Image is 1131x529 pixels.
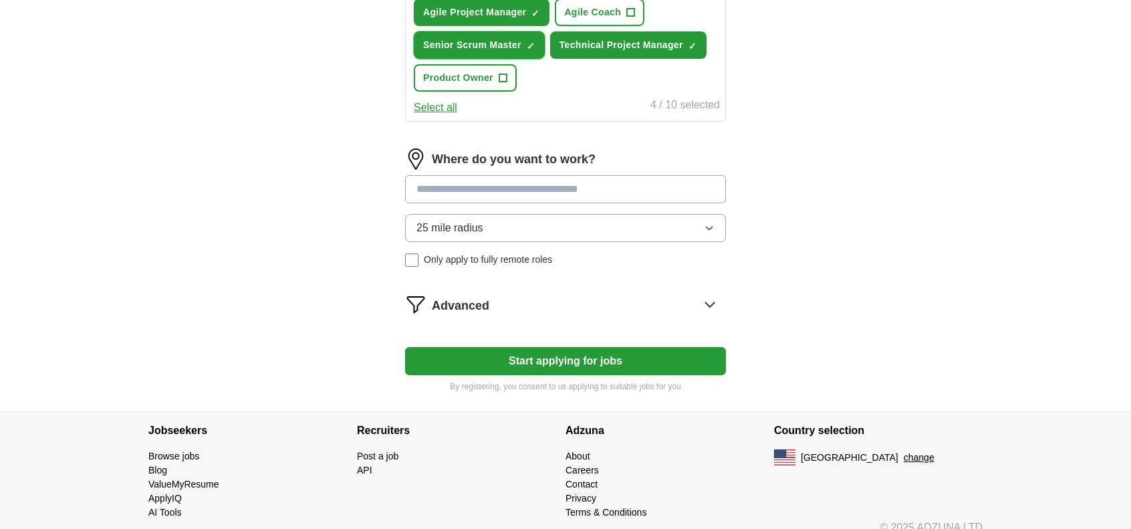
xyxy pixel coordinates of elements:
[531,8,539,19] span: ✓
[148,507,182,518] a: AI Tools
[565,479,598,490] a: Contact
[416,220,483,236] span: 25 mile radius
[405,294,426,315] img: filter
[423,71,493,85] span: Product Owner
[405,214,726,242] button: 25 mile radius
[565,465,599,475] a: Careers
[550,31,707,59] button: Technical Project Manager✓
[357,465,372,475] a: API
[432,297,489,315] span: Advanced
[405,381,726,393] p: By registering, you consent to us applying to suitable jobs for you
[405,148,426,170] img: location.png
[904,451,934,465] button: change
[414,100,457,116] button: Select all
[688,41,697,51] span: ✓
[565,493,596,504] a: Privacy
[774,449,795,465] img: US flag
[564,5,621,19] span: Agile Coach
[414,31,545,59] button: Senior Scrum Master✓
[801,451,898,465] span: [GEOGRAPHIC_DATA]
[423,38,521,52] span: Senior Scrum Master
[148,479,219,490] a: ValueMyResume
[423,5,526,19] span: Agile Project Manager
[414,64,517,92] button: Product Owner
[148,465,167,475] a: Blog
[565,451,590,461] a: About
[650,97,720,116] div: 4 / 10 selected
[405,347,726,375] button: Start applying for jobs
[432,150,596,169] label: Where do you want to work?
[565,507,646,518] a: Terms & Conditions
[148,451,199,461] a: Browse jobs
[559,38,683,52] span: Technical Project Manager
[774,412,983,449] h4: Country selection
[148,493,182,504] a: ApplyIQ
[357,451,398,461] a: Post a job
[405,253,418,267] input: Only apply to fully remote roles
[424,253,552,267] span: Only apply to fully remote roles
[527,41,535,51] span: ✓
